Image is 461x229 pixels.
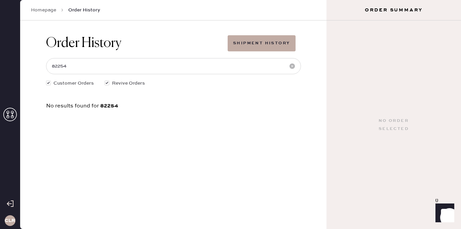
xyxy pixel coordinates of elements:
a: Homepage [31,7,56,13]
span: Revive Orders [112,80,145,87]
div: No order selected [379,117,409,133]
span: Order History [68,7,100,13]
iframe: Front Chat [429,199,458,228]
h1: Order History [46,35,121,51]
div: No results found for [46,103,301,109]
button: Shipment History [228,35,295,51]
input: Search by order number, customer name, email or phone number [46,58,301,74]
span: 82254 [100,102,118,109]
h3: CLR [5,218,15,223]
h3: Order Summary [326,7,461,13]
span: Customer Orders [53,80,94,87]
